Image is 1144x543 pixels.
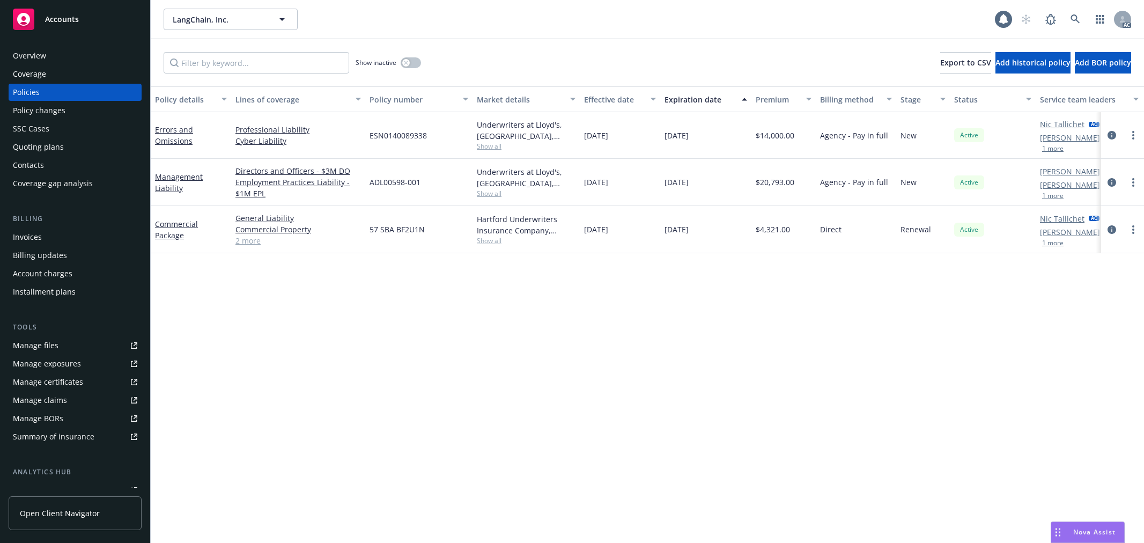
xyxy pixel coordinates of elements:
div: Account charges [13,265,72,282]
a: Commercial Package [155,219,198,240]
span: [DATE] [584,177,608,188]
a: Manage files [9,337,142,354]
a: Overview [9,47,142,64]
span: [DATE] [584,224,608,235]
button: Add historical policy [995,52,1071,74]
button: 1 more [1042,193,1064,199]
span: Show all [477,142,575,151]
button: Policy number [365,86,473,112]
a: Nic Tallichet [1040,119,1084,130]
div: Effective date [584,94,644,105]
a: Cyber Liability [235,135,361,146]
span: [DATE] [665,177,689,188]
a: Policy changes [9,102,142,119]
a: Errors and Omissions [155,124,193,146]
span: 57 SBA BF2U1N [370,224,425,235]
button: Service team leaders [1036,86,1143,112]
a: Employment Practices Liability - $1M EPL [235,177,361,199]
a: [PERSON_NAME] [1040,132,1100,143]
span: Nova Assist [1073,527,1116,537]
a: Switch app [1089,9,1111,30]
span: Show all [477,236,575,245]
div: Manage BORs [13,410,63,427]
div: Quoting plans [13,138,64,156]
a: Directors and Officers - $3M DO [235,165,361,177]
span: ADL00598-001 [370,177,420,188]
div: Premium [756,94,800,105]
div: Overview [13,47,46,64]
div: Coverage [13,65,46,83]
span: $4,321.00 [756,224,790,235]
span: Accounts [45,15,79,24]
a: General Liability [235,212,361,224]
button: LangChain, Inc. [164,9,298,30]
div: Loss summary generator [13,482,102,499]
span: Active [958,225,980,234]
a: Account charges [9,265,142,282]
span: Renewal [901,224,931,235]
a: 2 more [235,235,361,246]
div: Policy details [155,94,215,105]
a: Management Liability [155,172,203,193]
div: Service team leaders [1040,94,1127,105]
button: Expiration date [660,86,751,112]
span: Show all [477,189,575,198]
a: [PERSON_NAME] [1040,166,1100,177]
div: Underwriters at Lloyd's, [GEOGRAPHIC_DATA], [PERSON_NAME] of London, CRC Group [477,166,575,189]
span: [DATE] [665,130,689,141]
span: LangChain, Inc. [173,14,265,25]
a: more [1127,176,1140,189]
span: Active [958,130,980,140]
span: $14,000.00 [756,130,794,141]
span: [DATE] [584,130,608,141]
button: 1 more [1042,145,1064,152]
span: New [901,177,917,188]
span: $20,793.00 [756,177,794,188]
a: Billing updates [9,247,142,264]
a: Policies [9,84,142,101]
button: Premium [751,86,816,112]
span: Add BOR policy [1075,57,1131,68]
span: Add historical policy [995,57,1071,68]
a: more [1127,223,1140,236]
div: Summary of insurance [13,428,94,445]
span: [DATE] [665,224,689,235]
a: Coverage [9,65,142,83]
button: Effective date [580,86,660,112]
span: New [901,130,917,141]
a: Nic Tallichet [1040,213,1084,224]
div: Billing [9,214,142,224]
button: Stage [896,86,950,112]
button: Status [950,86,1036,112]
a: circleInformation [1105,223,1118,236]
a: Report a Bug [1040,9,1061,30]
a: Manage claims [9,392,142,409]
div: Market details [477,94,564,105]
div: Tools [9,322,142,333]
button: Export to CSV [940,52,991,74]
div: SSC Cases [13,120,49,137]
div: Underwriters at Lloyd's, [GEOGRAPHIC_DATA], [PERSON_NAME] of London, CFC Underwriting, Amwins [477,119,575,142]
a: Professional Liability [235,124,361,135]
span: Open Client Navigator [20,508,100,519]
a: Loss summary generator [9,482,142,499]
button: Market details [473,86,580,112]
div: Installment plans [13,283,76,300]
a: Coverage gap analysis [9,175,142,192]
a: Invoices [9,229,142,246]
a: more [1127,129,1140,142]
a: [PERSON_NAME] [1040,179,1100,190]
div: Manage exposures [13,355,81,372]
span: Active [958,178,980,187]
span: ESN0140089338 [370,130,427,141]
div: Policy changes [13,102,65,119]
div: Manage certificates [13,373,83,391]
a: Manage exposures [9,355,142,372]
span: Agency - Pay in full [820,177,888,188]
a: Accounts [9,4,142,34]
button: 1 more [1042,240,1064,246]
input: Filter by keyword... [164,52,349,74]
a: Manage BORs [9,410,142,427]
button: Billing method [816,86,896,112]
